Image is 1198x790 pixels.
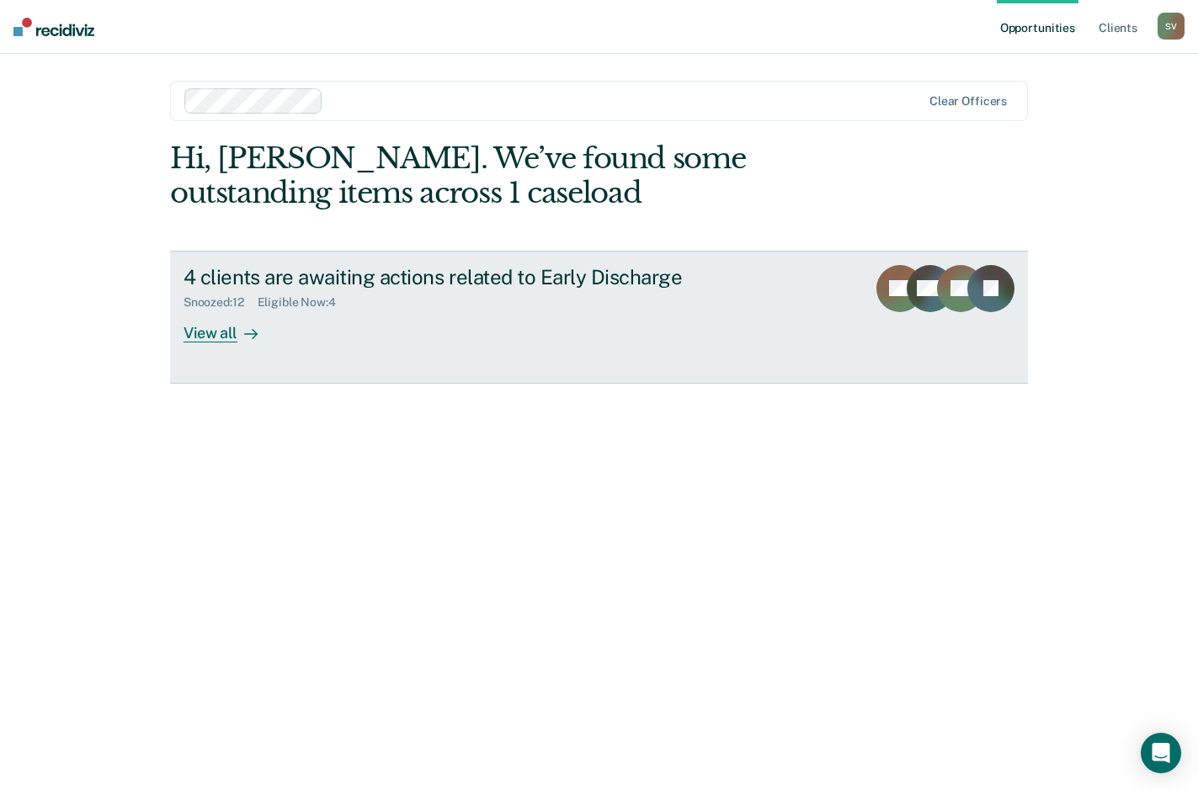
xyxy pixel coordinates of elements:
div: Open Intercom Messenger [1141,733,1181,773]
div: Eligible Now : 4 [258,295,349,310]
div: 4 clients are awaiting actions related to Early Discharge [184,265,775,289]
a: 4 clients are awaiting actions related to Early DischargeSnoozed:12Eligible Now:4View all [170,251,1028,384]
div: Hi, [PERSON_NAME]. We’ve found some outstanding items across 1 caseload [170,141,856,210]
img: Recidiviz [13,18,94,36]
div: View all [184,310,278,342]
div: Clear officers [929,94,1007,109]
button: SV [1158,13,1185,40]
div: Snoozed : 12 [184,295,258,310]
div: S V [1158,13,1185,40]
